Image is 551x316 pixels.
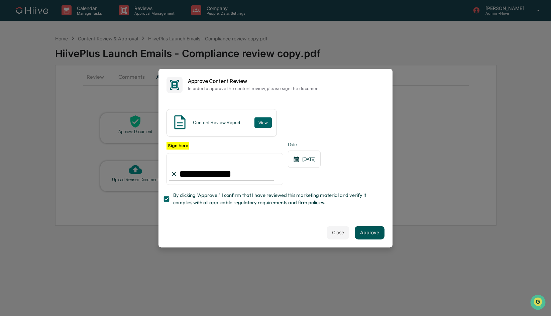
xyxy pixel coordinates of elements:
span: By clicking "Approve," I confirm that I have reviewed this marketing material and verify it compl... [173,192,379,207]
div: 🗄️ [48,85,54,90]
img: 1746055101610-c473b297-6a78-478c-a979-82029cc54cd1 [7,51,19,63]
button: Close [327,226,349,239]
div: 🖐️ [7,85,12,90]
iframe: Open customer support [530,294,548,312]
label: Date [288,142,321,147]
a: Powered byPylon [47,113,81,118]
div: 🔎 [7,97,12,103]
div: Content Review Report [193,120,240,125]
button: View [254,117,272,128]
a: 🗄️Attestations [46,81,86,93]
span: Pylon [67,113,81,118]
span: Data Lookup [13,97,42,103]
span: Preclearance [13,84,43,91]
h2: Approve Content Review [188,78,384,84]
p: In order to approve the content review, please sign the document. [188,86,384,91]
span: Attestations [55,84,83,91]
div: Start new chat [23,51,110,58]
a: 🖐️Preclearance [4,81,46,93]
div: We're available if you need us! [23,58,85,63]
p: How can we help? [7,14,122,25]
img: Document Icon [172,114,188,130]
label: Sign here [167,142,189,149]
button: Approve [355,226,384,239]
a: 🔎Data Lookup [4,94,45,106]
div: [DATE] [288,150,321,168]
button: Start new chat [114,53,122,61]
